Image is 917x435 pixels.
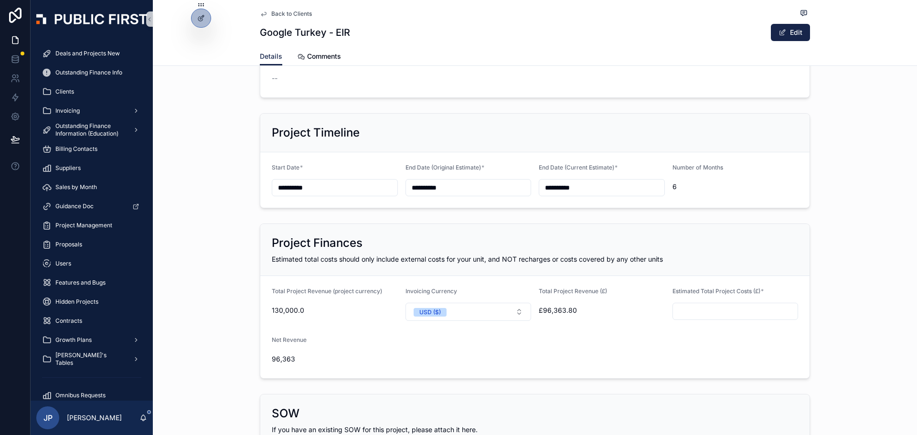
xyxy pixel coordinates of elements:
span: [PERSON_NAME]'s Tables [55,351,125,367]
span: Sales by Month [55,183,97,191]
h1: Google Turkey - EIR [260,26,350,39]
span: Comments [307,52,341,61]
span: -- [272,74,277,83]
span: Features and Bugs [55,279,106,286]
span: Proposals [55,241,82,248]
span: Suppliers [55,164,81,172]
span: Number of Months [672,164,723,171]
span: Deals and Projects New [55,50,120,57]
span: Billing Contacts [55,145,97,153]
a: Details [260,48,282,66]
a: Growth Plans [36,331,147,349]
img: App logo [36,14,147,24]
span: Outstanding Finance Info [55,69,122,76]
button: Select Button [405,303,532,321]
p: [PERSON_NAME] [67,413,122,423]
span: £96,363.80 [539,306,665,315]
div: USD ($) [419,308,441,317]
h2: SOW [272,406,299,421]
a: Billing Contacts [36,140,147,158]
button: Edit [771,24,810,41]
a: Guidance Doc [36,198,147,215]
span: Clients [55,88,74,95]
a: Deals and Projects New [36,45,147,62]
span: 130,000.0 [272,306,398,315]
a: Features and Bugs [36,274,147,291]
a: Sales by Month [36,179,147,196]
h2: Project Finances [272,235,363,251]
span: Invoicing [55,107,80,115]
a: Users [36,255,147,272]
span: Estimated total costs should only include external costs for your unit, and NOT recharges or cost... [272,255,663,263]
span: 6 [672,182,799,191]
span: Invoicing Currency [405,287,457,295]
span: Contracts [55,317,82,325]
h2: Project Timeline [272,125,360,140]
span: 96,363 [272,354,398,364]
span: Total Project Revenue (£) [539,287,607,295]
span: Net Revenue [272,336,307,343]
a: Invoicing [36,102,147,119]
a: Hidden Projects [36,293,147,310]
span: Details [260,52,282,61]
a: Comments [298,48,341,67]
span: Estimated Total Project Costs (£) [672,287,760,295]
a: Suppliers [36,159,147,177]
span: Users [55,260,71,267]
span: Growth Plans [55,336,92,344]
a: Clients [36,83,147,100]
span: Project Management [55,222,112,229]
span: Guidance Doc [55,202,94,210]
span: Hidden Projects [55,298,98,306]
a: Project Management [36,217,147,234]
span: End Date (Current Estimate) [539,164,614,171]
a: [PERSON_NAME]'s Tables [36,350,147,368]
a: Outstanding Finance Info [36,64,147,81]
span: JP [43,412,53,424]
div: scrollable content [31,38,153,401]
a: Contracts [36,312,147,329]
span: Back to Clients [271,10,312,18]
a: Outstanding Finance Information (Education) [36,121,147,138]
span: Outstanding Finance Information (Education) [55,122,125,138]
span: Omnibus Requests [55,392,106,399]
span: Total Project Revenue (project currency) [272,287,382,295]
a: Omnibus Requests [36,387,147,404]
span: Start Date [272,164,299,171]
span: If you have an existing SOW for this project, please attach it here. [272,425,478,434]
a: Proposals [36,236,147,253]
span: End Date (Original Estimate) [405,164,481,171]
a: Back to Clients [260,10,312,18]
